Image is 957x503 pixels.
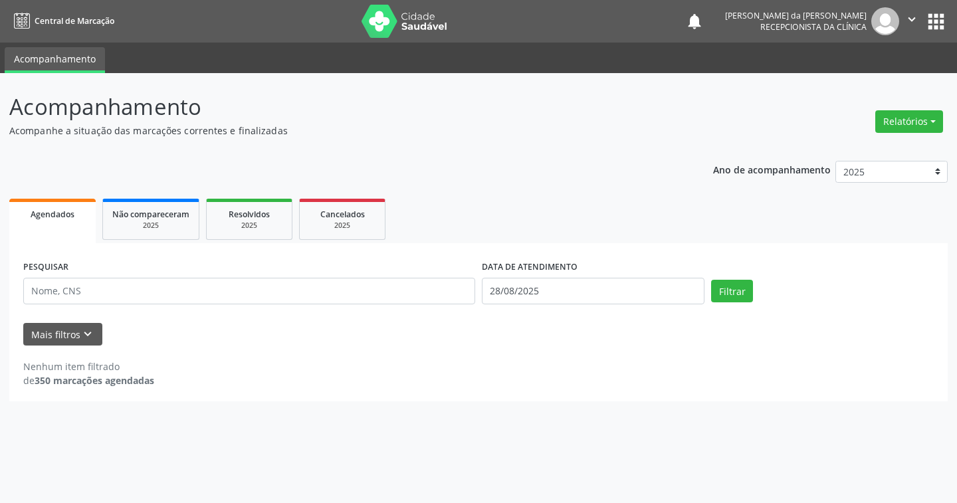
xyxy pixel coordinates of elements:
[871,7,899,35] img: img
[112,209,189,220] span: Não compareceram
[80,327,95,342] i: keyboard_arrow_down
[23,359,154,373] div: Nenhum item filtrado
[482,257,578,278] label: DATA DE ATENDIMENTO
[9,124,666,138] p: Acompanhe a situação das marcações correntes e finalizadas
[9,10,114,32] a: Central de Marcação
[23,278,475,304] input: Nome, CNS
[31,209,74,220] span: Agendados
[685,12,704,31] button: notifications
[711,280,753,302] button: Filtrar
[924,10,948,33] button: apps
[309,221,375,231] div: 2025
[229,209,270,220] span: Resolvidos
[23,323,102,346] button: Mais filtroskeyboard_arrow_down
[875,110,943,133] button: Relatórios
[320,209,365,220] span: Cancelados
[725,10,867,21] div: [PERSON_NAME] da [PERSON_NAME]
[482,278,704,304] input: Selecione um intervalo
[899,7,924,35] button: 
[713,161,831,177] p: Ano de acompanhamento
[904,12,919,27] i: 
[760,21,867,33] span: Recepcionista da clínica
[23,373,154,387] div: de
[216,221,282,231] div: 2025
[5,47,105,73] a: Acompanhamento
[35,15,114,27] span: Central de Marcação
[35,374,154,387] strong: 350 marcações agendadas
[112,221,189,231] div: 2025
[23,257,68,278] label: PESQUISAR
[9,90,666,124] p: Acompanhamento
